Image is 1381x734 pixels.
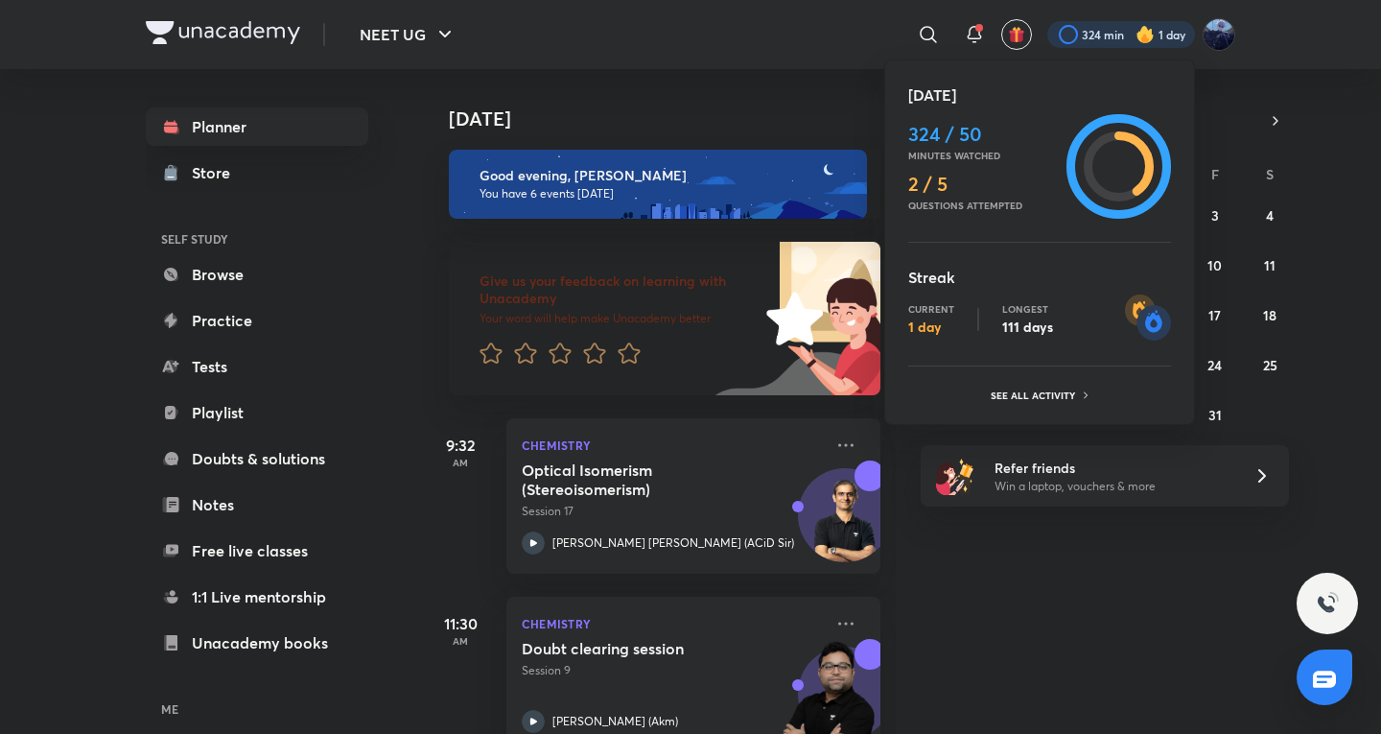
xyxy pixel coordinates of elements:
p: Minutes watched [908,150,1059,161]
p: Questions attempted [908,200,1059,211]
p: 111 days [1002,319,1053,336]
p: Current [908,303,954,315]
h5: Streak [908,266,1171,289]
h5: [DATE] [908,83,1171,107]
p: 1 day [908,319,954,336]
p: See all activity [991,390,1080,401]
p: Longest [1002,303,1053,315]
h4: 324 / 50 [908,123,1059,146]
img: streak [1125,295,1171,341]
h4: 2 / 5 [908,173,1059,196]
